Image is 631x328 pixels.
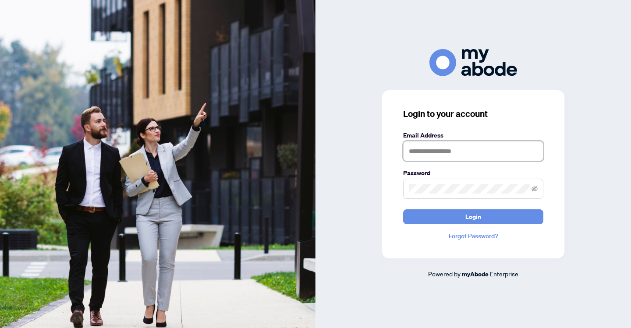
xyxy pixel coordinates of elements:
a: Forgot Password? [403,231,543,241]
button: Login [403,209,543,224]
label: Email Address [403,130,543,140]
h3: Login to your account [403,108,543,120]
span: Enterprise [490,270,518,278]
img: ma-logo [429,49,517,76]
span: eye-invisible [532,186,538,192]
a: myAbode [462,269,489,279]
span: Powered by [428,270,461,278]
span: Login [465,210,481,224]
label: Password [403,168,543,178]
